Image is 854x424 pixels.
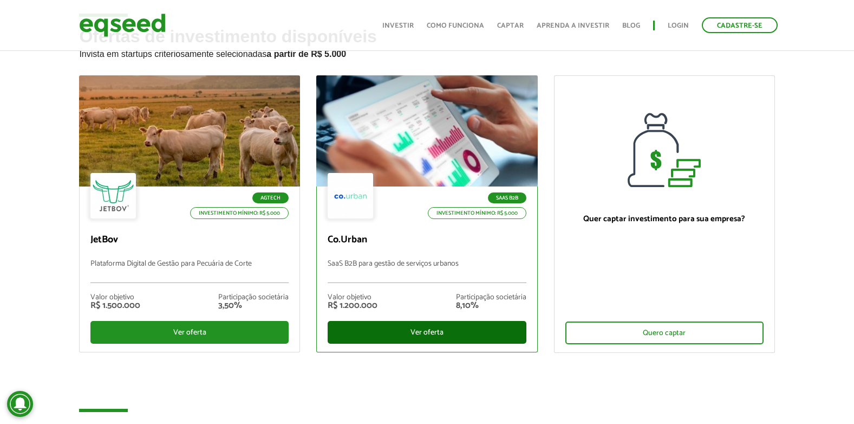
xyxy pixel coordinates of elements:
div: Participação societária [218,294,289,301]
a: Captar [497,22,524,29]
strong: a partir de R$ 5.000 [266,49,346,59]
a: Login [668,22,689,29]
p: SaaS B2B [488,192,526,203]
p: SaaS B2B para gestão de serviços urbanos [328,260,526,283]
p: Investimento mínimo: R$ 5.000 [190,207,289,219]
div: Participação societária [456,294,526,301]
p: Investimento mínimo: R$ 5.000 [428,207,526,219]
p: Co.Urban [328,234,526,246]
a: Blog [622,22,640,29]
div: Quero captar [565,322,764,344]
a: Como funciona [427,22,484,29]
a: Agtech Investimento mínimo: R$ 5.000 JetBov Plataforma Digital de Gestão para Pecuária de Corte V... [79,75,300,352]
div: Valor objetivo [328,294,377,301]
p: Quer captar investimento para sua empresa? [565,214,764,224]
a: SaaS B2B Investimento mínimo: R$ 5.000 Co.Urban SaaS B2B para gestão de serviços urbanos Valor ob... [316,75,537,352]
p: Plataforma Digital de Gestão para Pecuária de Corte [90,260,289,283]
div: 3,50% [218,301,289,310]
div: R$ 1.500.000 [90,301,140,310]
a: Aprenda a investir [537,22,609,29]
div: 8,10% [456,301,526,310]
h2: Ofertas de investimento disponíveis [79,27,774,75]
p: Invista em startups criteriosamente selecionadas [79,46,774,59]
div: Ver oferta [328,321,526,344]
img: EqSeed [79,11,166,40]
a: Quer captar investimento para sua empresa? Quero captar [554,75,775,353]
a: Investir [382,22,414,29]
p: Agtech [252,192,289,203]
p: JetBov [90,234,289,246]
a: Cadastre-se [702,17,778,33]
div: R$ 1.200.000 [328,301,377,310]
div: Valor objetivo [90,294,140,301]
div: Ver oferta [90,321,289,344]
